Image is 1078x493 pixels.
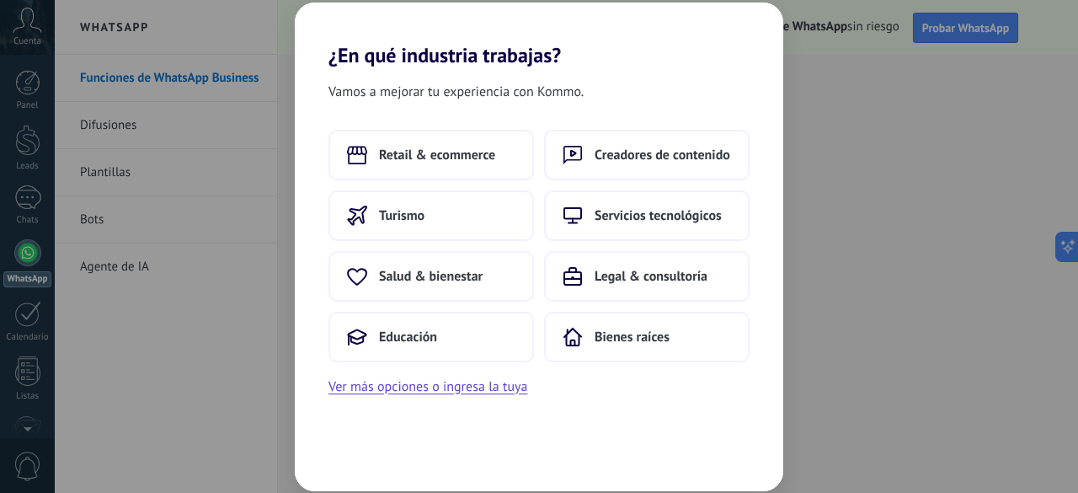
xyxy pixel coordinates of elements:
span: Creadores de contenido [595,147,730,163]
button: Ver más opciones o ingresa la tuya [328,376,527,398]
span: Retail & ecommerce [379,147,495,163]
span: Educación [379,329,437,346]
button: Legal & consultoría [544,251,750,302]
span: Turismo [379,207,424,224]
button: Retail & ecommerce [328,130,534,180]
button: Educación [328,312,534,362]
button: Turismo [328,190,534,241]
button: Servicios tecnológicos [544,190,750,241]
span: Bienes raíces [595,329,670,346]
span: Salud & bienestar [379,268,483,285]
button: Bienes raíces [544,312,750,362]
span: Servicios tecnológicos [595,207,722,224]
button: Salud & bienestar [328,251,534,302]
span: Vamos a mejorar tu experiencia con Kommo. [328,81,584,103]
button: Creadores de contenido [544,130,750,180]
span: Legal & consultoría [595,268,707,285]
h2: ¿En qué industria trabajas? [295,3,783,67]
